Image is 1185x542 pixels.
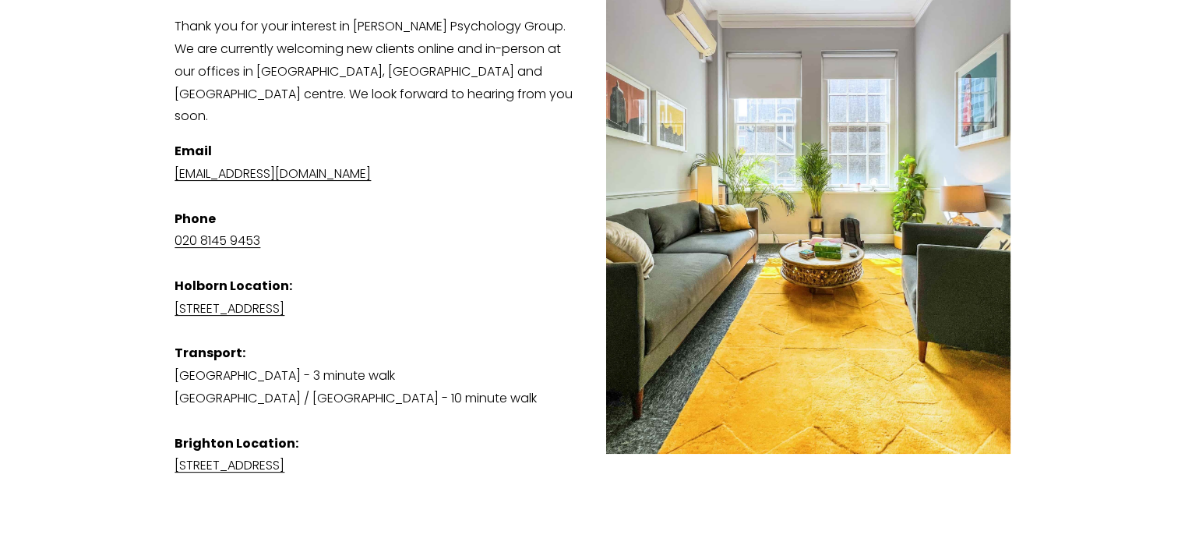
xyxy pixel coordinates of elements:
[175,165,371,182] a: [EMAIL_ADDRESS][DOMAIN_NAME]
[175,434,298,452] strong: Brighton Location:
[175,277,292,295] strong: Holborn Location:
[175,299,284,317] a: [STREET_ADDRESS]
[175,344,245,362] strong: Transport:
[175,456,284,474] a: [STREET_ADDRESS]
[175,142,212,160] strong: Email
[175,232,260,250] a: 020 8145 9453
[175,16,1010,128] p: Thank you for your interest in [PERSON_NAME] Psychology Group. We are currently welcoming new cli...
[175,140,1010,477] p: [GEOGRAPHIC_DATA] - 3 minute walk [GEOGRAPHIC_DATA] / [GEOGRAPHIC_DATA] - 10 minute walk
[175,210,216,228] strong: Phone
